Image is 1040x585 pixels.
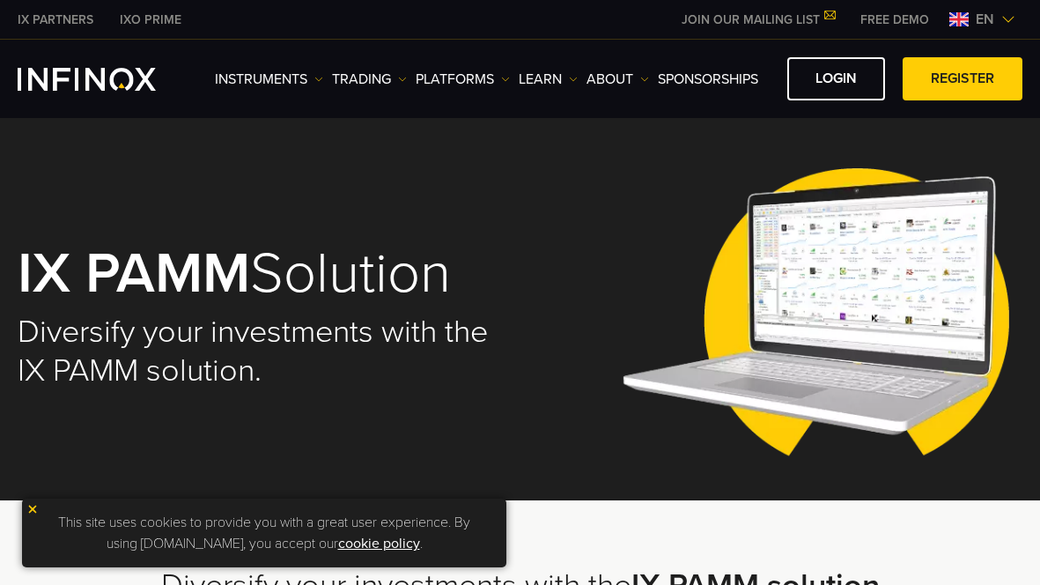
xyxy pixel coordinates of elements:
[18,239,250,308] strong: IX PAMM
[215,69,323,90] a: Instruments
[338,535,420,552] a: cookie policy
[847,11,942,29] a: INFINOX MENU
[969,9,1001,30] span: en
[658,69,758,90] a: SPONSORSHIPS
[18,244,500,304] h1: Solution
[903,57,1022,100] a: REGISTER
[18,68,197,91] a: INFINOX Logo
[519,69,578,90] a: Learn
[586,69,649,90] a: ABOUT
[31,507,498,559] p: This site uses cookies to provide you with a great user experience. By using [DOMAIN_NAME], you a...
[107,11,195,29] a: INFINOX
[668,12,847,27] a: JOIN OUR MAILING LIST
[416,69,510,90] a: PLATFORMS
[26,503,39,515] img: yellow close icon
[18,313,500,390] h2: Diversify your investments with the IX PAMM solution.
[332,69,407,90] a: TRADING
[787,57,885,100] a: LOGIN
[4,11,107,29] a: INFINOX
